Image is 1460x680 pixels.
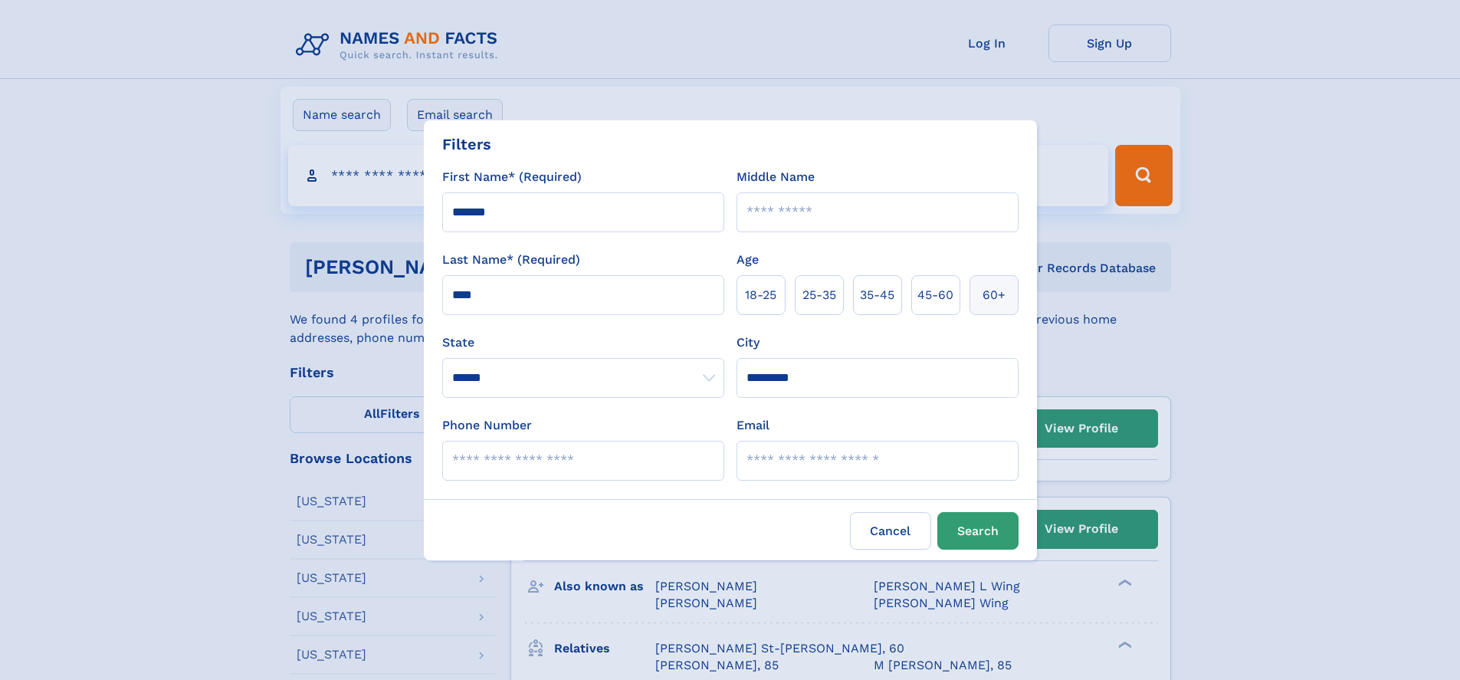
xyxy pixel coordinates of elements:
div: Filters [442,133,491,156]
span: 35‑45 [860,286,894,304]
span: 18‑25 [745,286,776,304]
label: City [737,333,760,352]
span: 45‑60 [917,286,953,304]
span: 25‑35 [802,286,836,304]
label: State [442,333,724,352]
label: Email [737,416,769,435]
span: 60+ [983,286,1006,304]
label: Middle Name [737,168,815,186]
button: Search [937,512,1019,550]
label: Last Name* (Required) [442,251,580,269]
label: Age [737,251,759,269]
label: Cancel [850,512,931,550]
label: First Name* (Required) [442,168,582,186]
label: Phone Number [442,416,532,435]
